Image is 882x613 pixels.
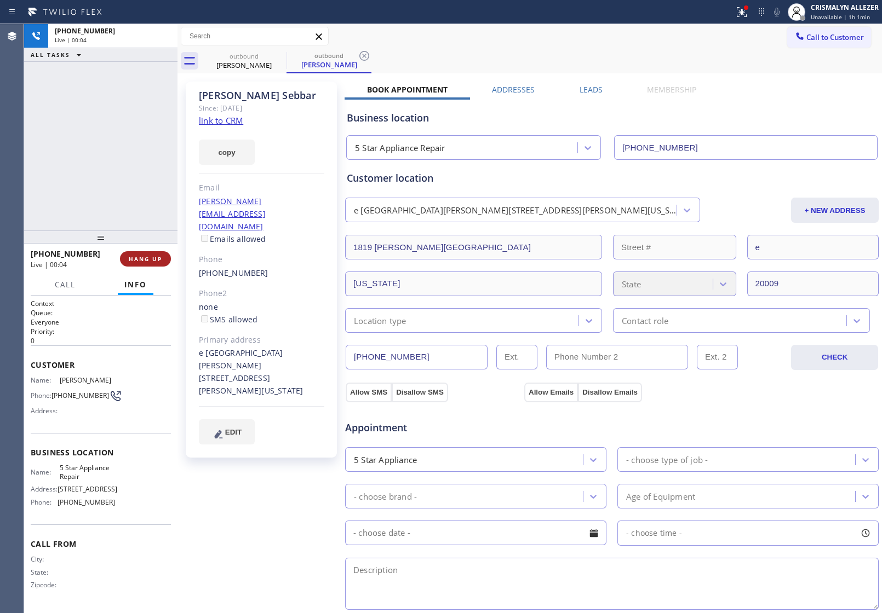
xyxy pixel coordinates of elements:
[787,27,871,48] button: Call to Customer
[288,49,370,72] div: Sarah Sebbar
[60,464,114,481] span: 5 Star Appliance Repair
[346,383,392,402] button: Allow SMS
[199,89,324,102] div: [PERSON_NAME] Sebbar
[199,334,324,346] div: Primary address
[524,383,578,402] button: Allow Emails
[811,13,870,21] span: Unavailable | 1h 1min
[647,84,696,95] label: Membership
[492,84,535,95] label: Addresses
[345,521,606,545] input: - choose date -
[345,420,522,435] span: Appointment
[769,4,784,20] button: Mute
[355,142,445,154] div: 5 Star Appliance Repair
[791,345,878,370] button: CHECK
[347,111,877,125] div: Business location
[31,51,70,59] span: ALL TASKS
[354,490,417,502] div: - choose brand -
[31,336,171,345] p: 0
[613,235,736,259] input: Street #
[31,248,100,259] span: [PHONE_NUMBER]
[55,36,87,44] span: Live | 00:04
[626,490,695,502] div: Age of Equipment
[31,555,60,563] span: City:
[288,60,370,70] div: [PERSON_NAME]
[203,60,285,70] div: [PERSON_NAME]
[199,314,257,325] label: SMS allowed
[199,268,268,278] a: [PHONE_NUMBER]
[203,49,285,73] div: Sarah Sebbar
[31,391,51,400] span: Phone:
[129,255,162,263] span: HANG UP
[199,182,324,194] div: Email
[345,271,602,296] input: City
[31,407,60,415] span: Address:
[199,102,324,114] div: Since: [DATE]
[31,568,60,576] span: State:
[578,383,642,402] button: Disallow Emails
[354,314,406,327] div: Location type
[496,345,537,369] input: Ext.
[55,280,76,290] span: Call
[199,196,266,232] a: [PERSON_NAME][EMAIL_ADDRESS][DOMAIN_NAME]
[24,48,92,61] button: ALL TASKS
[626,453,708,466] div: - choose type of job -
[392,383,448,402] button: Disallow SMS
[791,198,879,223] button: + NEW ADDRESS
[747,235,879,259] input: Apt. #
[31,260,67,269] span: Live | 00:04
[199,140,255,165] button: copy
[697,345,738,369] input: Ext. 2
[354,204,678,217] div: e [GEOGRAPHIC_DATA][PERSON_NAME][STREET_ADDRESS][PERSON_NAME][US_STATE]
[31,376,60,384] span: Name:
[201,235,208,242] input: Emails allowed
[201,315,208,322] input: SMS allowed
[31,581,60,589] span: Zipcode:
[626,528,682,538] span: - choose time -
[199,419,255,444] button: EDIT
[31,327,171,336] h2: Priority:
[806,32,864,42] span: Call to Customer
[58,498,115,506] span: [PHONE_NUMBER]
[51,391,109,400] span: [PHONE_NUMBER]
[346,345,488,369] input: Phone Number
[199,115,243,126] a: link to CRM
[288,51,370,60] div: outbound
[811,3,879,12] div: CRISMALYN ALLEZER
[31,485,58,493] span: Address:
[546,345,688,369] input: Phone Number 2
[31,308,171,317] h2: Queue:
[124,280,147,290] span: Info
[622,314,668,327] div: Contact role
[747,271,879,296] input: ZIP
[31,468,60,476] span: Name:
[347,171,877,186] div: Customer location
[31,360,171,370] span: Customer
[354,453,417,466] div: 5 Star Appliance
[31,447,171,458] span: Business location
[225,428,242,436] span: EDIT
[181,27,328,45] input: Search
[31,317,171,327] p: Everyone
[60,376,114,384] span: [PERSON_NAME]
[31,539,171,549] span: Call From
[614,135,878,160] input: Phone Number
[203,52,285,60] div: outbound
[199,234,266,244] label: Emails allowed
[345,235,602,259] input: Address
[55,26,115,36] span: [PHONE_NUMBER]
[199,287,324,300] div: Phone2
[31,498,58,506] span: Phone:
[31,299,171,308] h1: Context
[199,253,324,266] div: Phone
[199,347,324,397] div: e [GEOGRAPHIC_DATA][PERSON_NAME][STREET_ADDRESS][PERSON_NAME][US_STATE]
[48,274,82,296] button: Call
[58,485,117,493] span: [STREET_ADDRESS]
[120,251,171,267] button: HANG UP
[580,84,603,95] label: Leads
[118,274,153,296] button: Info
[199,301,324,326] div: none
[367,84,448,95] label: Book Appointment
